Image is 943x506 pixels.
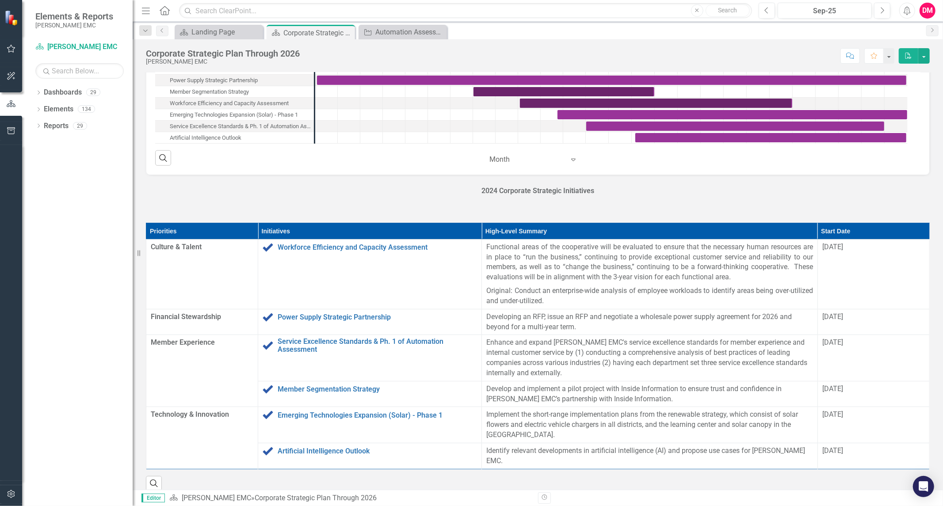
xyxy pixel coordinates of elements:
[822,384,843,393] span: [DATE]
[146,49,300,58] div: Corporate Strategic Plan Through 2026
[635,133,906,142] div: Task: Start date: 2024-06-05 End date: 2025-05-30
[255,494,377,502] div: Corporate Strategic Plan Through 2026
[482,335,817,381] td: Double-Click to Edit
[718,7,737,14] span: Search
[375,27,445,38] div: Automation Assessment & Planning - Phase 2
[486,312,813,332] p: Developing an RFP, issue an RFP and negotiate a wholesale power supply agreement for 2026 and bey...
[317,76,906,85] div: Task: Start date: 2023-04-03 End date: 2025-05-30
[155,86,314,98] div: Task: Start date: 2023-11-01 End date: 2024-06-30
[520,99,792,108] div: Task: Start date: 2024-01-03 End date: 2024-12-31
[822,243,843,251] span: [DATE]
[44,121,69,131] a: Reports
[486,446,813,466] p: Identify relevant developments in artificial intelligence (AI) and propose use cases for [PERSON_...
[155,132,314,144] div: Artificial Intelligence Outlook
[155,75,314,86] div: Power Supply Strategic Partnership
[486,384,813,404] p: Develop and implement a pilot project with Inside Information to ensure trust and confidence in [...
[482,407,817,443] td: Double-Click to Edit
[151,338,253,348] span: Member Experience
[817,239,929,309] td: Double-Click to Edit
[817,335,929,381] td: Double-Click to Edit
[258,239,482,309] td: Double-Click to Edit Right Click for Context Menu
[482,239,817,309] td: Double-Click to Edit
[170,121,311,132] div: Service Excellence Standards & Ph. 1 of Automation Assessment
[191,27,261,38] div: Landing Page
[817,381,929,407] td: Double-Click to Edit
[258,407,482,443] td: Double-Click to Edit Right Click for Context Menu
[258,381,482,407] td: Double-Click to Edit Right Click for Context Menu
[155,86,314,98] div: Member Segmentation Strategy
[35,42,124,52] a: [PERSON_NAME] EMC
[44,104,73,114] a: Elements
[913,476,934,497] div: Open Intercom Messenger
[146,335,258,407] td: Double-Click to Edit
[151,242,253,252] span: Culture & Talent
[169,493,531,503] div: »
[44,88,82,98] a: Dashboards
[146,309,258,335] td: Double-Click to Edit
[258,309,482,335] td: Double-Click to Edit Right Click for Context Menu
[481,186,594,195] span: 2024 Corporate Strategic Initiatives
[170,75,258,86] div: Power Supply Strategic Partnership
[822,312,843,321] span: [DATE]
[278,447,477,455] a: Artificial Intelligence Outlook
[35,22,113,29] small: [PERSON_NAME] EMC
[486,284,813,306] p: Original: Conduct an enterprise-wide analysis of employee workloads to identify areas being over-...
[278,243,477,251] a: Workforce Efficiency and Capacity Assessment
[155,98,314,109] div: Task: Start date: 2024-01-03 End date: 2024-12-31
[278,313,477,321] a: Power Supply Strategic Partnership
[817,407,929,443] td: Double-Click to Edit
[283,27,353,38] div: Corporate Strategic Plan Through 2026
[258,443,482,469] td: Double-Click to Edit Right Click for Context Menu
[263,410,273,420] img: Complete
[920,3,935,19] button: DM
[4,10,20,26] img: ClearPoint Strategy
[822,338,843,346] span: [DATE]
[151,312,253,322] span: Financial Stewardship
[263,312,273,323] img: Complete
[155,109,314,121] div: Emerging Technologies Expansion (Solar) - Phase 1
[146,58,300,65] div: [PERSON_NAME] EMC
[778,3,872,19] button: Sep-25
[155,109,314,121] div: Task: Start date: 2024-02-22 End date: 2025-05-31
[361,27,445,38] a: Automation Assessment & Planning - Phase 2
[706,4,750,17] button: Search
[263,446,273,457] img: Complete
[278,385,477,393] a: Member Segmentation Strategy
[486,338,813,378] p: Enhance and expand [PERSON_NAME] EMC's service excellence standards for member experience and int...
[486,242,813,284] p: Functional areas of the cooperative will be evaluated to ensure that the necessary human resource...
[822,446,843,455] span: [DATE]
[155,75,314,86] div: Task: Start date: 2023-04-03 End date: 2025-05-30
[177,27,261,38] a: Landing Page
[781,6,869,16] div: Sep-25
[278,338,477,353] a: Service Excellence Standards & Ph. 1 of Automation Assessment
[258,335,482,381] td: Double-Click to Edit Right Click for Context Menu
[817,309,929,335] td: Double-Click to Edit
[151,410,253,420] span: Technology & Innovation
[170,109,298,121] div: Emerging Technologies Expansion (Solar) - Phase 1
[78,106,95,113] div: 134
[473,87,654,96] div: Task: Start date: 2023-11-01 End date: 2024-06-30
[486,410,813,440] p: Implement the short-range implementation plans from the renewable strategy, which consist of sola...
[155,98,314,109] div: Workforce Efficiency and Capacity Assessment
[155,121,314,132] div: Task: Start date: 2024-04-01 End date: 2025-04-30
[73,122,87,129] div: 29
[86,89,100,96] div: 29
[278,411,477,419] a: Emerging Technologies Expansion (Solar) - Phase 1
[482,443,817,469] td: Double-Click to Edit
[155,132,314,144] div: Task: Start date: 2024-06-05 End date: 2025-05-30
[170,98,289,109] div: Workforce Efficiency and Capacity Assessment
[482,381,817,407] td: Double-Click to Edit
[182,494,251,502] a: [PERSON_NAME] EMC
[263,384,273,395] img: Complete
[263,242,273,253] img: Complete
[141,494,165,502] span: Editor
[263,340,273,351] img: Complete
[146,407,258,469] td: Double-Click to Edit
[586,122,884,131] div: Task: Start date: 2024-04-01 End date: 2025-04-30
[817,443,929,469] td: Double-Click to Edit
[155,121,314,132] div: Service Excellence Standards & Ph. 1 of Automation Assessment
[179,3,752,19] input: Search ClearPoint...
[146,239,258,309] td: Double-Click to Edit
[557,110,907,119] div: Task: Start date: 2024-02-22 End date: 2025-05-31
